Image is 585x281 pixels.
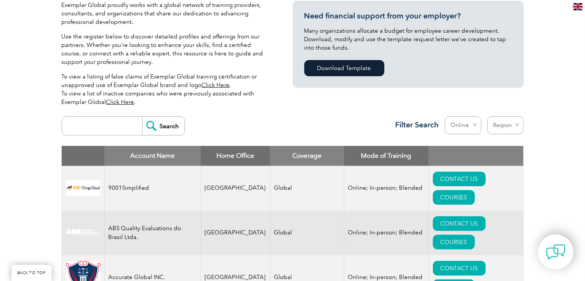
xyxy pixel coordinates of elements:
td: [GEOGRAPHIC_DATA] [201,166,270,211]
td: [GEOGRAPHIC_DATA] [201,211,270,255]
td: Global [270,166,344,211]
h3: Need financial support from your employer? [304,11,512,21]
img: contact-chat.png [546,243,565,262]
p: Use the register below to discover detailed profiles and offerings from our partners. Whether you... [62,32,270,66]
th: Mode of Training: activate to sort column ascending [344,146,429,166]
th: Account Name: activate to sort column descending [104,146,201,166]
img: c92924ac-d9bc-ea11-a814-000d3a79823d-logo.jpg [66,229,101,237]
h3: Filter Search [391,120,439,130]
p: To view a listing of false claims of Exemplar Global training certification or unapproved use of ... [62,72,270,106]
a: Click Here [202,82,230,89]
td: Online; In-person; Blended [344,211,429,255]
th: Coverage: activate to sort column ascending [270,146,344,166]
a: CONTACT US [433,261,486,276]
td: 9001Simplified [104,166,201,211]
td: Global [270,211,344,255]
a: Click Here [106,99,134,105]
img: 37c9c059-616f-eb11-a812-002248153038-logo.png [66,180,101,196]
a: CONTACT US [433,172,486,186]
p: Exemplar Global proudly works with a global network of training providers, consultants, and organ... [62,1,270,26]
th: Home Office: activate to sort column ascending [201,146,270,166]
img: en [573,3,583,10]
p: Many organizations allocate a budget for employee career development. Download, modify and use th... [304,27,512,52]
input: Search [142,117,184,135]
td: Online; In-person; Blended [344,166,429,211]
a: BACK TO TOP [12,265,52,281]
th: : activate to sort column ascending [429,146,523,166]
a: CONTACT US [433,216,486,231]
a: COURSES [433,235,475,249]
a: COURSES [433,190,475,205]
td: ABS Quality Evaluations do Brasil Ltda. [104,211,201,255]
a: Download Template [304,60,384,76]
